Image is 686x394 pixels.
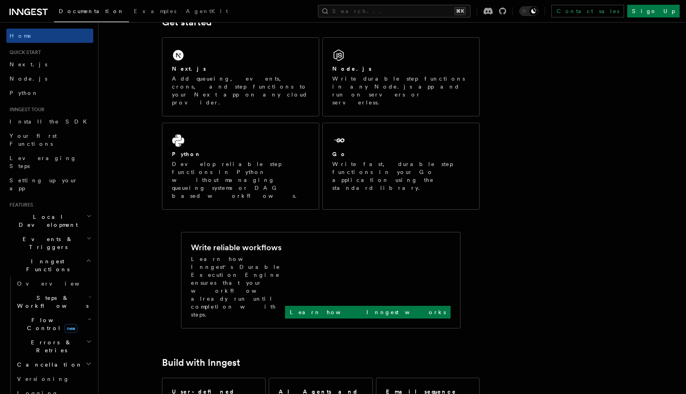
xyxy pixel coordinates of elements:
[285,306,451,319] a: Learn how Inngest works
[191,255,285,319] p: Learn how Inngest's Durable Execution Engine ensures that your workflow already run until complet...
[322,37,480,116] a: Node.jsWrite durable step functions in any Node.js app and run on servers or serverless.
[6,213,87,229] span: Local Development
[14,291,93,313] button: Steps & Workflows
[318,5,470,17] button: Search...⌘K
[162,37,319,116] a: Next.jsAdd queueing, events, crons, and step functions to your Next app on any cloud provider.
[6,86,93,100] a: Python
[6,210,93,232] button: Local Development
[64,324,77,333] span: new
[10,61,47,68] span: Next.js
[162,123,319,210] a: PythonDevelop reliable step functions in Python without managing queueing systems or DAG based wo...
[322,123,480,210] a: GoWrite fast, durable step functions in your Go application using the standard library.
[290,308,446,316] p: Learn how Inngest works
[6,257,86,273] span: Inngest Functions
[6,151,93,173] a: Leveraging Steps
[54,2,129,22] a: Documentation
[627,5,680,17] a: Sign Up
[6,254,93,276] button: Inngest Functions
[162,357,240,368] a: Build with Inngest
[10,118,92,125] span: Install the SDK
[455,7,466,15] kbd: ⌘K
[6,232,93,254] button: Events & Triggers
[129,2,181,21] a: Examples
[59,8,124,14] span: Documentation
[14,294,89,310] span: Steps & Workflows
[10,133,57,147] span: Your first Functions
[6,235,87,251] span: Events & Triggers
[14,276,93,291] a: Overview
[172,75,309,106] p: Add queueing, events, crons, and step functions to your Next app on any cloud provider.
[186,8,228,14] span: AgentKit
[17,280,99,287] span: Overview
[17,376,69,382] span: Versioning
[6,49,41,56] span: Quick start
[332,160,470,192] p: Write fast, durable step functions in your Go application using the standard library.
[172,150,201,158] h2: Python
[332,65,372,73] h2: Node.js
[14,361,83,369] span: Cancellation
[14,372,93,386] a: Versioning
[6,173,93,195] a: Setting up your app
[332,150,347,158] h2: Go
[551,5,624,17] a: Contact sales
[10,90,39,96] span: Python
[6,29,93,43] a: Home
[6,71,93,86] a: Node.js
[172,65,206,73] h2: Next.js
[191,242,281,253] h2: Write reliable workflows
[6,57,93,71] a: Next.js
[6,106,44,113] span: Inngest tour
[10,75,47,82] span: Node.js
[14,316,87,332] span: Flow Control
[6,129,93,151] a: Your first Functions
[134,8,176,14] span: Examples
[10,155,77,169] span: Leveraging Steps
[181,2,233,21] a: AgentKit
[14,335,93,357] button: Errors & Retries
[14,338,86,354] span: Errors & Retries
[14,357,93,372] button: Cancellation
[172,160,309,200] p: Develop reliable step functions in Python without managing queueing systems or DAG based workflows.
[10,32,32,40] span: Home
[14,313,93,335] button: Flow Controlnew
[10,177,78,191] span: Setting up your app
[6,114,93,129] a: Install the SDK
[332,75,470,106] p: Write durable step functions in any Node.js app and run on servers or serverless.
[519,6,538,16] button: Toggle dark mode
[6,202,33,208] span: Features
